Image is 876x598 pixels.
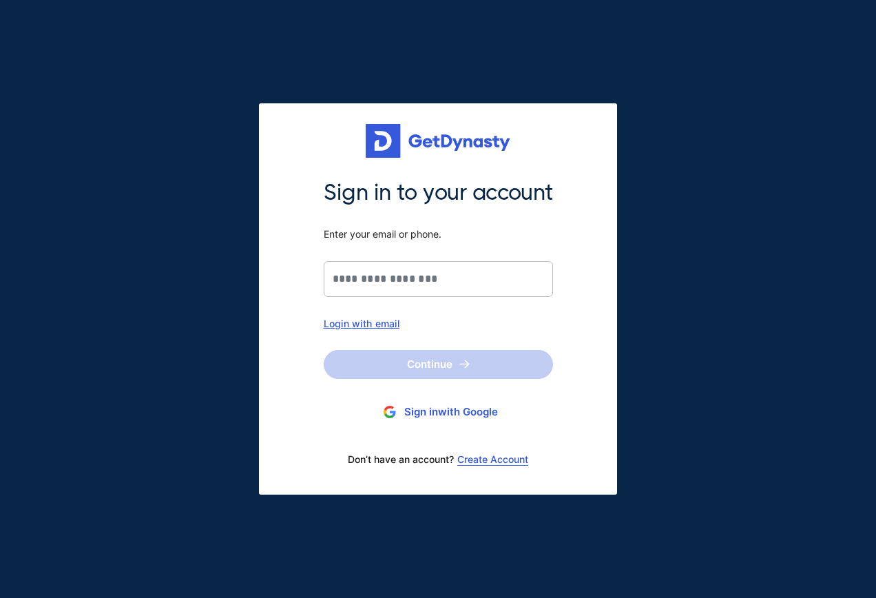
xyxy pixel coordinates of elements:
[324,228,553,240] span: Enter your email or phone.
[324,445,553,474] div: Don’t have an account?
[324,400,553,425] button: Sign inwith Google
[324,318,553,329] div: Login with email
[324,178,553,207] span: Sign in to your account
[457,454,528,465] a: Create Account
[366,124,510,158] img: Get started for free with Dynasty Trust Company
